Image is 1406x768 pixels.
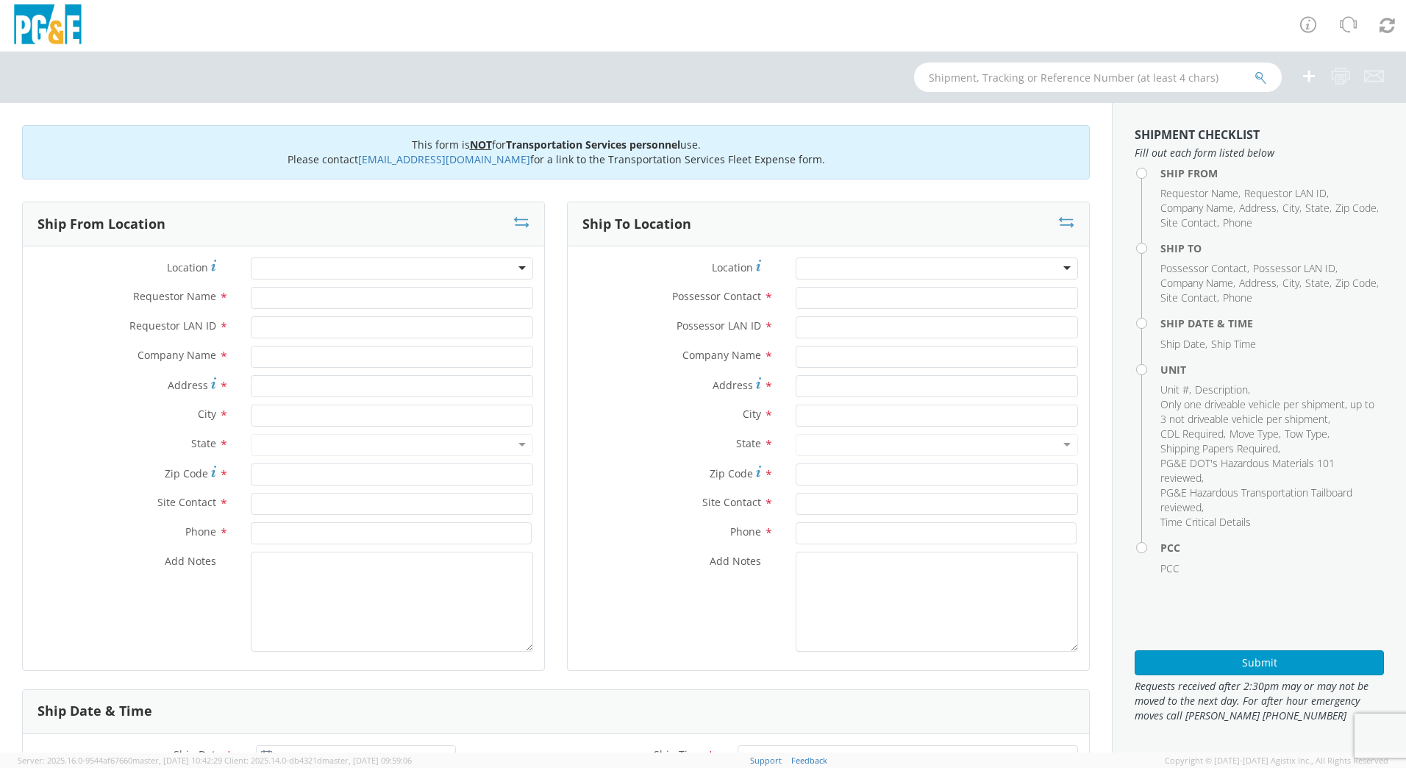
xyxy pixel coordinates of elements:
[582,217,691,232] h3: Ship To Location
[1160,427,1226,441] li: ,
[1335,201,1377,215] span: Zip Code
[129,319,216,333] span: Requestor LAN ID
[1160,186,1238,200] span: Requestor Name
[1160,318,1384,329] h4: Ship Date & Time
[736,436,761,450] span: State
[1305,276,1330,290] span: State
[1135,679,1384,723] span: Requests received after 2:30pm may or may not be moved to the next day. For after hour emergency ...
[1160,243,1384,254] h4: Ship To
[1211,337,1256,351] span: Ship Time
[167,260,208,274] span: Location
[18,755,222,766] span: Server: 2025.16.0-9544af67660
[713,378,753,392] span: Address
[1282,276,1299,290] span: City
[322,755,412,766] span: master, [DATE] 09:59:06
[730,525,761,538] span: Phone
[198,407,216,421] span: City
[1160,456,1380,486] li: ,
[1160,364,1384,375] h4: Unit
[157,495,216,509] span: Site Contact
[38,217,165,232] h3: Ship From Location
[11,4,85,48] img: pge-logo-06675f144f4cfa6a6814.png
[1239,201,1279,216] li: ,
[1160,441,1280,456] li: ,
[682,348,761,362] span: Company Name
[1160,261,1247,275] span: Possessor Contact
[1160,383,1191,397] li: ,
[165,466,208,480] span: Zip Code
[654,747,703,761] span: Ship Time
[1160,276,1233,290] span: Company Name
[506,138,680,152] b: Transportation Services personnel
[1285,427,1330,441] li: ,
[1160,542,1384,553] h4: PCC
[1160,561,1180,575] span: PCC
[1305,276,1332,291] li: ,
[191,436,216,450] span: State
[1160,441,1278,455] span: Shipping Papers Required
[1223,291,1252,305] span: Phone
[1335,201,1379,216] li: ,
[1305,201,1330,215] span: State
[1160,337,1205,351] span: Ship Date
[1160,486,1352,514] span: PG&E Hazardous Transportation Tailboard reviewed
[168,378,208,392] span: Address
[1195,383,1250,397] li: ,
[1253,261,1338,276] li: ,
[133,289,216,303] span: Requestor Name
[702,495,761,509] span: Site Contact
[1230,427,1281,441] li: ,
[1160,168,1384,179] h4: Ship From
[914,63,1282,92] input: Shipment, Tracking or Reference Number (at least 4 chars)
[743,407,761,421] span: City
[1244,186,1327,200] span: Requestor LAN ID
[1160,337,1207,352] li: ,
[1160,216,1219,230] li: ,
[1160,427,1224,441] span: CDL Required
[1135,127,1260,143] strong: Shipment Checklist
[165,554,216,568] span: Add Notes
[174,747,221,761] span: Ship Date
[1239,276,1279,291] li: ,
[710,466,753,480] span: Zip Code
[22,125,1090,179] div: This form is for use. Please contact for a link to the Transportation Services Fleet Expense form.
[1160,201,1235,216] li: ,
[750,755,782,766] a: Support
[185,525,216,538] span: Phone
[1223,216,1252,230] span: Phone
[1230,427,1279,441] span: Move Type
[672,289,761,303] span: Possessor Contact
[710,554,761,568] span: Add Notes
[1335,276,1379,291] li: ,
[1160,291,1219,305] li: ,
[132,755,222,766] span: master, [DATE] 10:42:29
[1160,383,1189,397] span: Unit #
[1165,755,1388,767] span: Copyright © [DATE]-[DATE] Agistix Inc., All Rights Reserved
[1160,486,1380,515] li: ,
[1160,456,1335,485] span: PG&E DOT's Hazardous Materials 101 reviewed
[1239,276,1277,290] span: Address
[1195,383,1248,397] span: Description
[1160,291,1217,305] span: Site Contact
[1285,427,1327,441] span: Tow Type
[1160,186,1241,201] li: ,
[1160,397,1374,426] span: Only one driveable vehicle per shipment, up to 3 not driveable vehicle per shipment
[38,704,152,719] h3: Ship Date & Time
[1253,261,1335,275] span: Possessor LAN ID
[1282,201,1302,216] li: ,
[1244,186,1329,201] li: ,
[1160,397,1380,427] li: ,
[1305,201,1332,216] li: ,
[1135,146,1384,160] span: Fill out each form listed below
[712,260,753,274] span: Location
[1160,261,1249,276] li: ,
[224,755,412,766] span: Client: 2025.14.0-db4321d
[1160,216,1217,230] span: Site Contact
[470,138,492,152] u: NOT
[677,319,761,333] span: Possessor LAN ID
[1135,650,1384,675] button: Submit
[1282,276,1302,291] li: ,
[1335,276,1377,290] span: Zip Code
[1239,201,1277,215] span: Address
[1160,276,1235,291] li: ,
